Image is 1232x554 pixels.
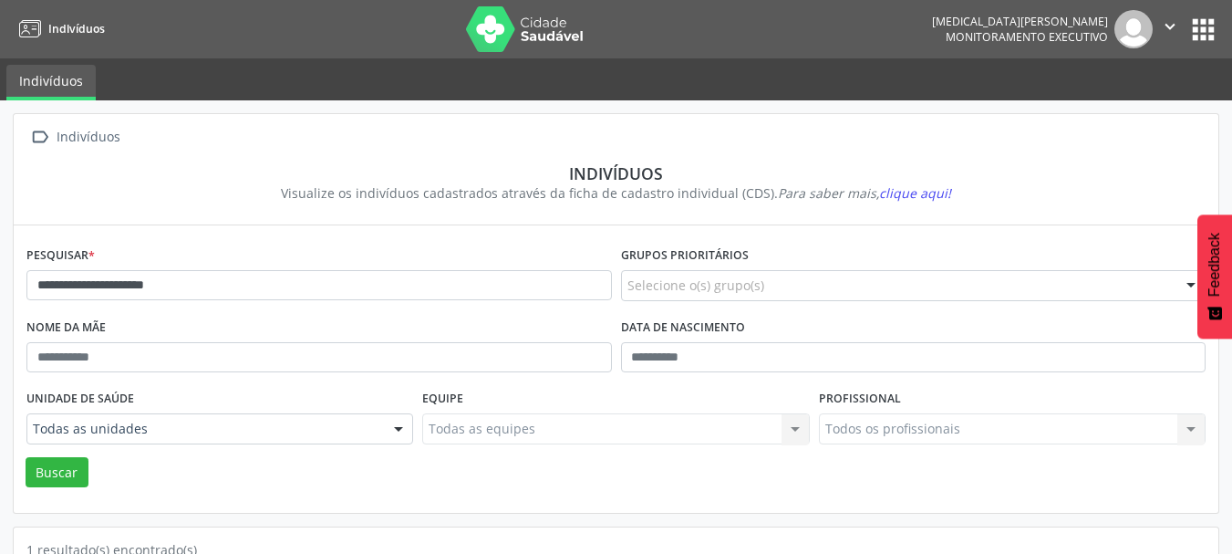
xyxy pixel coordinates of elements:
[627,276,764,295] span: Selecione o(s) grupo(s)
[1153,10,1187,48] button: 
[1197,214,1232,339] button: Feedback - Mostrar pesquisa
[6,65,96,100] a: Indivíduos
[48,21,105,37] span: Indivíduos
[26,124,123,151] a:  Indivíduos
[621,242,749,270] label: Grupos prioritários
[932,14,1108,29] div: [MEDICAL_DATA][PERSON_NAME]
[819,385,901,413] label: Profissional
[13,14,105,44] a: Indivíduos
[1206,233,1223,297] span: Feedback
[26,314,106,342] label: Nome da mãe
[1114,10,1153,48] img: img
[39,163,1193,183] div: Indivíduos
[621,314,745,342] label: Data de nascimento
[879,184,951,202] span: clique aqui!
[53,124,123,151] div: Indivíduos
[778,184,951,202] i: Para saber mais,
[1187,14,1219,46] button: apps
[1160,16,1180,37] i: 
[26,242,95,270] label: Pesquisar
[33,420,376,438] span: Todas as unidades
[26,124,53,151] i: 
[422,385,463,413] label: Equipe
[26,457,88,488] button: Buscar
[26,385,134,413] label: Unidade de saúde
[39,183,1193,203] div: Visualize os indivíduos cadastrados através da ficha de cadastro individual (CDS).
[946,29,1108,45] span: Monitoramento Executivo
